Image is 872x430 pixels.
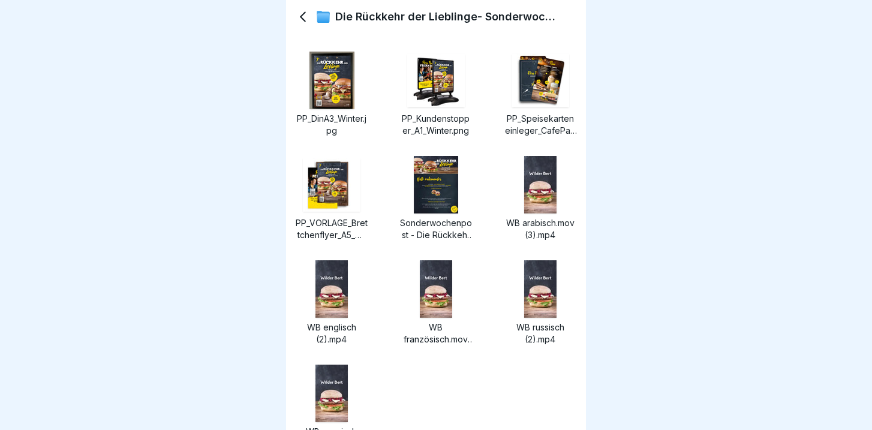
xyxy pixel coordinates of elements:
[400,113,472,137] p: PP_Kundenstopper_A1_Winter.png
[524,156,557,214] img: image thumbnail
[296,217,368,241] p: PP_VORLAGE_Brettchenflyer_A5_Winter.jpg
[504,217,576,241] p: WB arabisch.mov (3).mp4
[504,113,576,137] p: PP_Speisekarteneinleger_CafePane.jpg
[414,156,458,214] img: image thumbnail
[296,260,368,345] a: image thumbnailWB englisch (2).mp4
[524,260,557,318] img: image thumbnail
[407,54,465,107] img: image thumbnail
[296,321,368,345] p: WB englisch (2).mp4
[400,321,472,345] p: WB französisch.mov (2).mp4
[504,52,576,137] a: image thumbnailPP_Speisekarteneinleger_CafePane.jpg
[400,260,472,345] a: image thumbnailWB französisch.mov (2).mp4
[400,217,472,241] p: Sonderwochenpost - Die Rückkehr der Lieblinge.pdf
[296,113,368,137] p: PP_DinA3_Winter.jpg
[296,156,368,241] a: image thumbnailPP_VORLAGE_Brettchenflyer_A5_Winter.jpg
[296,52,368,137] a: image thumbnailPP_DinA3_Winter.jpg
[309,52,354,109] img: image thumbnail
[504,260,576,345] a: image thumbnailWB russisch (2).mp4
[400,156,472,241] a: image thumbnailSonderwochenpost - Die Rückkehr der Lieblinge.pdf
[400,52,472,137] a: image thumbnailPP_Kundenstopper_A1_Winter.png
[420,260,452,318] img: image thumbnail
[315,365,348,422] img: image thumbnail
[504,156,576,241] a: image thumbnailWB arabisch.mov (3).mp4
[315,260,348,318] img: image thumbnail
[335,10,556,23] p: Die Rückkehr der Lieblinge- Sonderwochenpost
[504,321,576,345] p: WB russisch (2).mp4
[303,158,360,212] img: image thumbnail
[512,54,569,107] img: image thumbnail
